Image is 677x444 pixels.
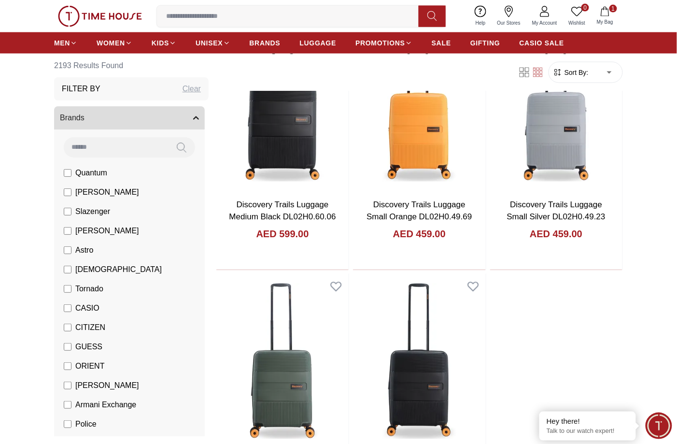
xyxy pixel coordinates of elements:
[353,16,485,191] img: Discovery Trails Luggage Small Orange DL02H0.49.69
[470,34,500,52] a: GIFTING
[470,38,500,48] span: GIFTING
[75,167,107,179] span: Quantum
[75,302,99,314] span: CASIO
[64,343,71,351] input: GUESS
[183,83,201,95] div: Clear
[591,5,619,28] button: 1My Bag
[250,34,281,52] a: BRANDS
[64,246,71,254] input: Astro
[64,188,71,196] input: [PERSON_NAME]
[196,38,223,48] span: UNISEX
[152,38,169,48] span: KIDS
[646,413,672,439] div: Chat Widget
[75,360,104,372] span: ORIENT
[593,18,617,26] span: My Bag
[75,283,103,295] span: Tornado
[60,112,85,124] span: Brands
[75,206,110,217] span: Slazenger
[565,19,589,27] span: Wishlist
[64,169,71,177] input: Quantum
[492,4,526,29] a: Our Stores
[54,54,209,77] h6: 2193 Results Found
[75,225,139,237] span: [PERSON_NAME]
[64,382,71,389] input: [PERSON_NAME]
[75,341,102,353] span: GUESS
[563,68,589,77] span: Sort By:
[64,401,71,409] input: Armani Exchange
[152,34,176,52] a: KIDS
[563,4,591,29] a: 0Wishlist
[553,68,589,77] button: Sort By:
[75,244,93,256] span: Astro
[581,4,589,12] span: 0
[494,19,524,27] span: Our Stores
[393,228,446,241] h4: AED 459.00
[609,5,617,13] span: 1
[64,266,71,273] input: [DEMOGRAPHIC_DATA]
[75,322,105,333] span: CITIZEN
[75,186,139,198] span: [PERSON_NAME]
[64,304,71,312] input: CASIO
[216,16,349,191] img: Discovery Trails Luggage Medium Black DL02H0.60.06
[54,38,70,48] span: MEN
[547,416,629,426] div: Hey there!
[75,399,136,411] span: Armani Exchange
[355,34,412,52] a: PROMOTIONS
[75,264,162,275] span: [DEMOGRAPHIC_DATA]
[62,83,100,95] h3: Filter By
[64,285,71,293] input: Tornado
[470,4,492,29] a: Help
[64,420,71,428] input: Police
[64,362,71,370] input: ORIENT
[64,324,71,331] input: CITIZEN
[75,380,139,391] span: [PERSON_NAME]
[520,34,564,52] a: CASIO SALE
[64,227,71,235] input: [PERSON_NAME]
[196,34,230,52] a: UNISEX
[472,19,490,27] span: Help
[528,19,561,27] span: My Account
[530,228,582,241] h4: AED 459.00
[367,201,472,222] a: Discovery Trails Luggage Small Orange DL02H0.49.69
[432,34,451,52] a: SALE
[520,38,564,48] span: CASIO SALE
[229,201,336,222] a: Discovery Trails Luggage Medium Black DL02H0.60.06
[58,6,142,27] img: ...
[54,106,205,129] button: Brands
[54,34,77,52] a: MEN
[547,427,629,435] p: Talk to our watch expert!
[300,38,337,48] span: LUGGAGE
[256,228,309,241] h4: AED 599.00
[250,38,281,48] span: BRANDS
[75,418,97,430] span: Police
[300,34,337,52] a: LUGGAGE
[507,201,606,222] a: Discovery Trails Luggage Small Silver DL02H0.49.23
[355,38,405,48] span: PROMOTIONS
[97,38,125,48] span: WOMEN
[64,208,71,215] input: Slazenger
[97,34,132,52] a: WOMEN
[432,38,451,48] span: SALE
[490,16,622,191] img: Discovery Trails Luggage Small Silver DL02H0.49.23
